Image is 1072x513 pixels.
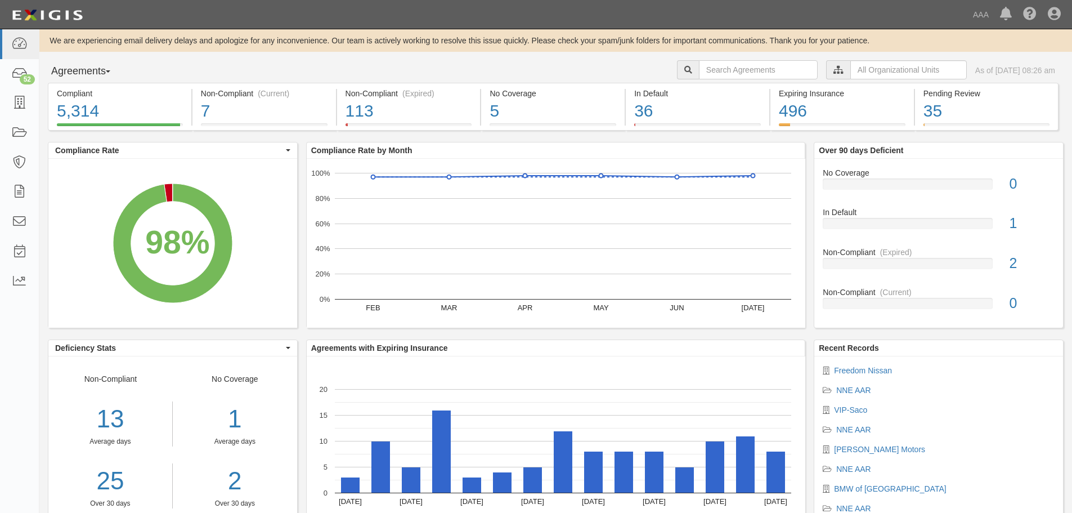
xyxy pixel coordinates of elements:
div: Over 30 days [48,499,172,508]
a: Non-Compliant(Expired)113 [337,123,481,132]
a: No Coverage0 [823,167,1055,207]
div: 2 [1001,253,1063,274]
button: Compliance Rate [48,142,297,158]
input: Search Agreements [699,60,818,79]
div: As of [DATE] 08:26 am [975,65,1055,76]
a: Non-Compliant(Current)7 [192,123,336,132]
a: NNE AAR [836,504,871,513]
div: 5,314 [57,99,183,123]
text: 100% [311,169,330,177]
div: 7 [201,99,328,123]
div: 113 [346,99,472,123]
div: Non-Compliant [814,287,1063,298]
text: 40% [315,244,330,253]
text: [DATE] [400,497,423,506]
div: Over 30 days [181,499,289,508]
img: logo-5460c22ac91f19d4615b14bd174203de0afe785f0fc80cf4dbbc73dc1793850b.png [8,5,86,25]
div: We are experiencing email delivery delays and apologize for any inconvenience. Our team is active... [39,35,1072,46]
text: [DATE] [764,497,787,506]
svg: A chart. [307,159,805,328]
b: Agreements with Expiring Insurance [311,344,448,353]
a: 2 [181,463,289,499]
text: 80% [315,194,330,203]
div: (Expired) [402,88,434,99]
button: Agreements [48,60,132,83]
text: JUN [670,304,684,312]
div: 0 [1001,293,1063,314]
div: No Coverage [814,167,1063,179]
span: Deficiency Stats [55,342,283,354]
div: (Expired) [880,247,912,258]
text: [DATE] [643,497,666,506]
text: [DATE] [741,304,764,312]
text: MAR [441,304,457,312]
a: Compliant5,314 [48,123,191,132]
div: Compliant [57,88,183,99]
div: 1 [1001,213,1063,234]
a: NNE AAR [836,465,871,474]
div: 13 [48,402,172,437]
div: In Default [634,88,761,99]
input: All Organizational Units [850,60,967,79]
b: Compliance Rate by Month [311,146,412,155]
text: 60% [315,219,330,227]
text: MAY [593,304,609,312]
div: Average days [181,437,289,447]
div: 52 [20,74,35,84]
text: [DATE] [339,497,362,506]
div: 98% [145,220,209,266]
div: No Coverage [490,88,616,99]
a: BMW of [GEOGRAPHIC_DATA] [834,484,946,493]
a: Expiring Insurance496 [770,123,914,132]
text: 10 [319,437,327,445]
a: In Default1 [823,207,1055,247]
div: In Default [814,207,1063,218]
div: (Current) [258,88,289,99]
div: 0 [1001,174,1063,194]
text: FEB [366,304,380,312]
text: 0% [319,295,330,304]
div: (Current) [880,287,912,298]
a: VIP-Saco [834,405,867,414]
a: [PERSON_NAME] Motors [834,445,925,454]
div: Non-Compliant [814,247,1063,258]
div: 1 [181,402,289,437]
div: 35 [923,99,1049,123]
b: Over 90 days Deficient [819,146,903,155]
div: 496 [779,99,905,123]
span: Compliance Rate [55,145,283,156]
div: Non-Compliant (Current) [201,88,328,99]
text: [DATE] [521,497,544,506]
a: 25 [48,463,172,499]
a: Pending Review35 [915,123,1058,132]
text: 15 [319,411,327,420]
text: 5 [324,463,328,471]
text: 20 [319,385,327,394]
div: Average days [48,437,172,447]
a: In Default36 [626,123,769,132]
div: Pending Review [923,88,1049,99]
div: 5 [490,99,616,123]
text: 20% [315,270,330,278]
text: [DATE] [460,497,483,506]
a: Freedom Nissan [834,366,892,375]
a: No Coverage5 [481,123,625,132]
a: AAA [967,3,994,26]
i: Help Center - Complianz [1023,8,1037,21]
div: Non-Compliant (Expired) [346,88,472,99]
text: 0 [324,489,328,497]
button: Deficiency Stats [48,340,297,356]
div: Expiring Insurance [779,88,905,99]
div: No Coverage [173,373,297,508]
a: NNE AAR [836,386,871,395]
div: Non-Compliant [48,373,173,508]
text: [DATE] [703,497,726,506]
b: Recent Records [819,344,879,353]
svg: A chart. [48,159,297,328]
text: APR [517,304,532,312]
div: 36 [634,99,761,123]
a: Non-Compliant(Expired)2 [823,247,1055,287]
